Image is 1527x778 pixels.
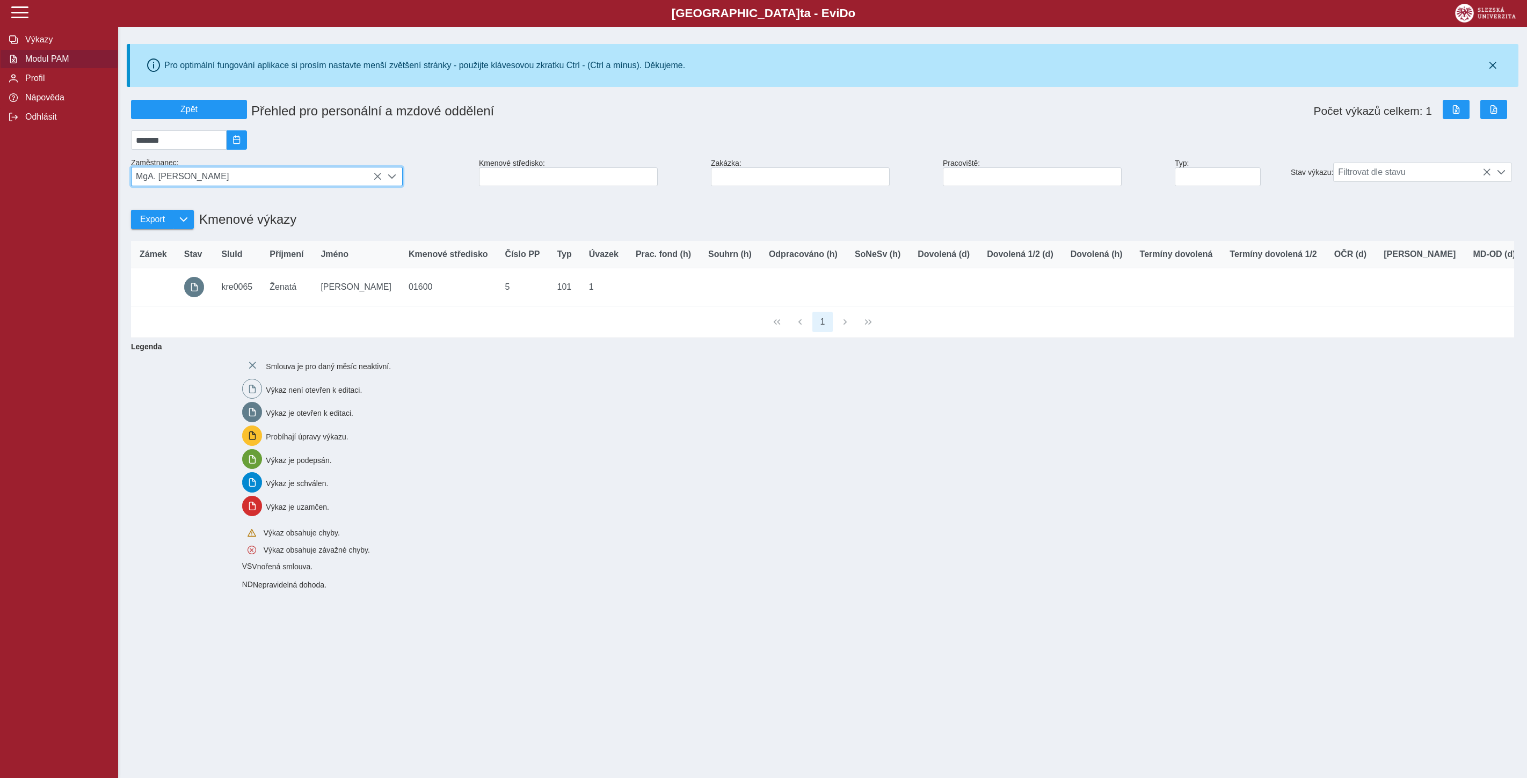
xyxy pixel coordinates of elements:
[131,100,247,119] button: Zpět
[939,155,1170,190] div: Pracoviště:
[140,249,167,259] span: Zámek
[1384,249,1456,259] span: [PERSON_NAME]
[1313,105,1432,118] span: Počet výkazů celkem: 1
[270,249,303,259] span: Příjmení
[1480,100,1507,119] button: Export do PDF
[266,362,391,371] span: Smlouva je pro daný měsíc neaktivní.
[400,268,497,306] td: 01600
[264,529,340,537] span: Výkaz obsahuje chyby.
[261,268,312,306] td: Ženatá
[164,61,685,70] div: Pro optimální fungování aplikace si prosím nastavte menší zvětšení stránky - použijte klávesovou ...
[848,6,856,20] span: o
[184,249,202,259] span: Stav
[32,6,1495,20] b: [GEOGRAPHIC_DATA] a - Evi
[1170,155,1286,190] div: Typ:
[312,268,400,306] td: [PERSON_NAME]
[221,249,242,259] span: SluId
[227,130,247,150] button: 2025/09
[132,167,382,186] span: MgA. [PERSON_NAME]
[580,268,627,306] td: 1
[213,268,261,306] td: kre0065
[22,112,109,122] span: Odhlásit
[1443,100,1470,119] button: Export do Excelu
[548,268,580,306] td: 101
[1334,163,1491,181] span: Filtrovat dle stavu
[1473,249,1515,259] span: MD-OD (d)
[22,35,109,45] span: Výkazy
[252,563,312,571] span: Vnořená smlouva.
[1230,249,1317,259] span: Termíny dovolená 1/2
[557,249,571,259] span: Typ
[1071,249,1123,259] span: Dovolená (h)
[242,580,253,589] span: Smlouva vnořená do kmene
[266,409,353,417] span: Výkaz je otevřen k editaci.
[409,249,488,259] span: Kmenové středisko
[136,105,242,114] span: Zpět
[1455,4,1516,23] img: logo_web_su.png
[22,74,109,83] span: Profil
[140,215,165,224] span: Export
[266,385,362,394] span: Výkaz není otevřen k editaci.
[987,249,1053,259] span: Dovolená 1/2 (d)
[247,99,943,123] h1: Přehled pro personální a mzdové oddělení
[800,6,804,20] span: t
[636,249,691,259] span: Prac. fond (h)
[253,581,326,589] span: Nepravidelná dohoda.
[1286,158,1518,186] div: Stav výkazu:
[1140,249,1213,259] span: Termíny dovolená
[242,562,252,570] span: Smlouva vnořená do kmene
[184,277,205,297] button: prázdný
[127,338,1510,355] b: Legenda
[708,249,752,259] span: Souhrn (h)
[497,268,549,306] td: 5
[812,312,833,332] button: 1
[266,432,348,441] span: Probíhají úpravy výkazu.
[22,54,109,64] span: Modul PAM
[194,207,296,232] h1: Kmenové výkazy
[769,249,838,259] span: Odpracováno (h)
[22,93,109,102] span: Nápověda
[589,249,619,259] span: Úvazek
[321,249,348,259] span: Jméno
[839,6,848,20] span: D
[1334,249,1366,259] span: OČR (d)
[855,249,900,259] span: SoNeSv (h)
[475,155,707,190] div: Kmenové středisko:
[918,249,970,259] span: Dovolená (d)
[266,456,331,464] span: Výkaz je podepsán.
[707,155,939,190] div: Zakázka:
[266,479,328,488] span: Výkaz je schválen.
[505,249,540,259] span: Číslo PP
[264,546,370,554] span: Výkaz obsahuje závažné chyby.
[127,154,475,190] div: Zaměstnanec:
[131,210,173,229] button: Export
[266,503,329,511] span: Výkaz je uzamčen.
